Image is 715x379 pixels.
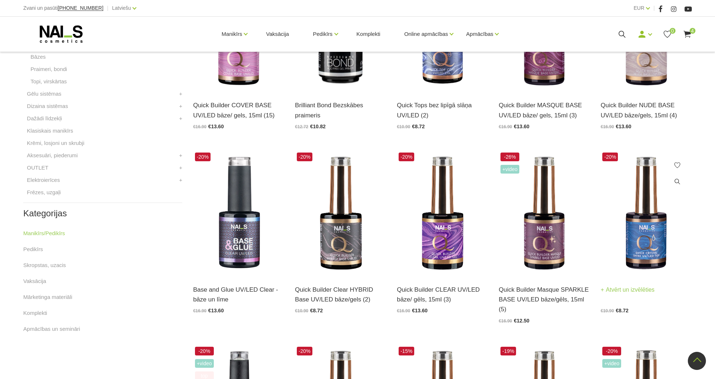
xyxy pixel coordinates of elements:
[690,28,695,34] span: 4
[602,153,618,161] span: -20%
[179,102,182,111] a: +
[297,153,312,161] span: -20%
[27,139,84,147] a: Krēmi, losjoni un skrubji
[397,151,488,276] img: Quick Builder Clear – caurspīdīga bāze/gēls. Šī bāze/gēls ir unikāls produkts ar daudz izmantošan...
[27,176,60,184] a: Elektroierīces
[179,176,182,184] a: +
[260,17,295,51] a: Vaksācija
[179,163,182,172] a: +
[602,347,621,355] span: -20%
[397,308,410,313] span: €16.90
[23,245,43,254] a: Pedikīrs
[23,209,182,218] h2: Kategorijas
[193,308,207,313] span: €16.90
[179,89,182,98] a: +
[397,124,410,129] span: €10.90
[500,153,519,161] span: -26%
[58,5,103,11] a: [PHONE_NUMBER]
[193,151,284,276] img: Līme tipšiem un bāze naga pārklājumam – 2in1. Inovatīvs produkts! Izmantojams kā līme tipšu pielī...
[313,20,332,49] a: Pedikīrs
[27,89,61,98] a: Gēlu sistēmas
[602,359,621,368] span: +Video
[499,318,512,324] span: €16.90
[351,17,386,51] a: Komplekti
[399,347,414,355] span: -15%
[295,151,386,276] img: Klientu iemīļotajai Rubber bāzei esam mainījuši nosaukumu uz Quick Builder Clear HYBRID Base UV/L...
[600,285,654,295] a: Atvērt un izvēlēties
[514,124,529,129] span: €13.60
[397,285,488,304] a: Quick Builder CLEAR UV/LED bāze/ gēls, 15ml (3)
[179,114,182,123] a: +
[600,124,614,129] span: €16.90
[23,293,72,301] a: Mārketinga materiāli
[500,165,519,174] span: +Video
[30,53,46,61] a: Bāzes
[499,100,590,120] a: Quick Builder MASQUE BASE UV/LED bāze/ gels, 15ml (3)
[616,308,628,313] span: €8.72
[30,77,67,86] a: Topi, virskārtas
[600,308,614,313] span: €10.90
[499,285,590,315] a: Quick Builder Masque SPARKLE BASE UV/LED bāze/gēls, 15ml (5)
[600,100,691,120] a: Quick Builder NUDE BASE UV/LED bāze/gels, 15ml (4)
[23,4,103,13] div: Zvani un pasūti
[107,4,108,13] span: |
[466,20,493,49] a: Apmācības
[600,151,691,276] img: Virsējais pārklājums bez lipīgā slāņa un UV zilā pārklājuma. Nodrošina izcilu spīdumu manikīram l...
[297,347,312,355] span: -20%
[399,153,414,161] span: -20%
[663,30,672,39] a: 0
[23,309,47,317] a: Komplekti
[193,124,207,129] span: €16.90
[310,124,326,129] span: €10.82
[514,318,529,324] span: €12.50
[222,20,242,49] a: Manikīrs
[23,277,46,286] a: Vaksācija
[397,100,488,120] a: Quick Tops bez lipīgā slāņa UV/LED (2)
[23,325,80,333] a: Apmācības un semināri
[295,308,308,313] span: €10.90
[616,124,631,129] span: €13.60
[653,4,655,13] span: |
[500,347,516,355] span: -19%
[195,359,214,368] span: +Video
[27,126,73,135] a: Klasiskais manikīrs
[195,153,211,161] span: -20%
[30,65,67,74] a: Praimeri, bondi
[295,124,308,129] span: €12.72
[23,261,66,270] a: Skropstas, uzacis
[499,124,512,129] span: €16.90
[27,163,48,172] a: OUTLET
[683,30,692,39] a: 4
[27,114,62,123] a: Dažādi līdzekļi
[193,285,284,304] a: Base and Glue UV/LED Clear - bāze un līme
[27,151,78,160] a: Aksesuāri, piederumi
[499,151,590,276] img: Maskējoša, viegli mirdzoša bāze/gels. Unikāls produkts ar daudz izmantošanas iespējām: •Bāze gell...
[412,124,425,129] span: €8.72
[633,4,644,12] a: EUR
[27,188,61,197] a: Frēzes, uzgaļi
[295,100,386,120] a: Brilliant Bond Bezskābes praimeris
[27,102,68,111] a: Dizaina sistēmas
[193,100,284,120] a: Quick Builder COVER BASE UV/LED bāze/ gels, 15ml (15)
[310,308,323,313] span: €8.72
[670,28,675,34] span: 0
[195,347,214,355] span: -20%
[295,285,386,304] a: Quick Builder Clear HYBRID Base UV/LED bāze/gels (2)
[208,124,224,129] span: €13.60
[112,4,131,12] a: Latviešu
[208,308,224,313] span: €13.60
[412,308,428,313] span: €13.60
[179,151,182,160] a: +
[404,20,448,49] a: Online apmācības
[23,229,65,238] a: Manikīrs/Pedikīrs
